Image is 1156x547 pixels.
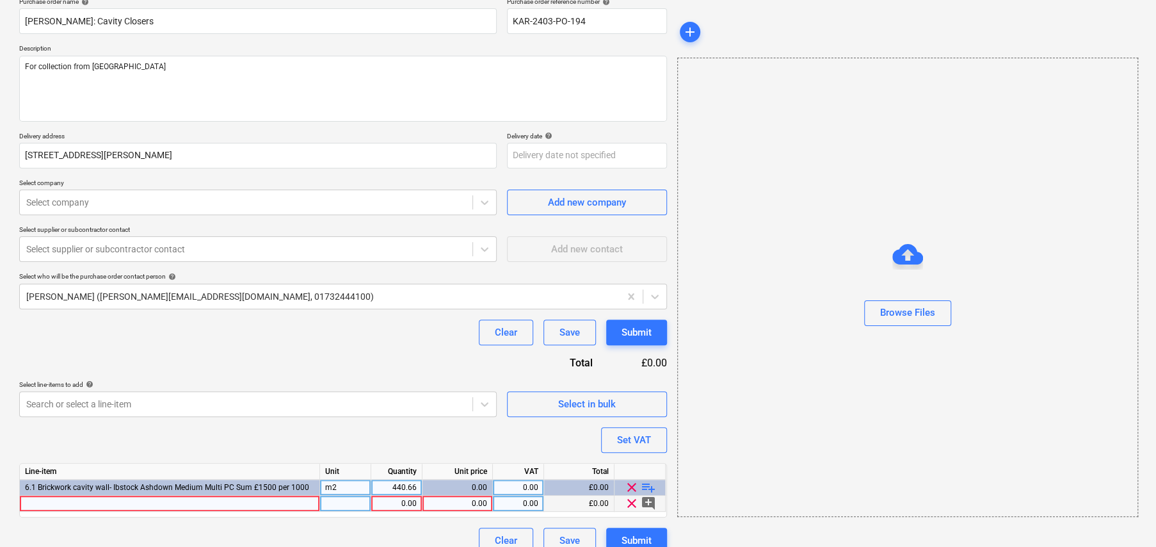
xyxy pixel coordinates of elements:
[166,273,176,281] span: help
[558,396,616,412] div: Select in bulk
[542,132,552,140] span: help
[507,132,667,140] div: Delivery date
[19,132,497,143] p: Delivery address
[601,427,667,453] button: Set VAT
[880,304,935,321] div: Browse Files
[641,496,656,511] span: add_comment
[428,480,487,496] div: 0.00
[617,432,651,448] div: Set VAT
[376,480,417,496] div: 440.66
[320,464,371,480] div: Unit
[559,324,580,341] div: Save
[19,179,497,190] p: Select company
[864,300,951,326] button: Browse Files
[371,464,422,480] div: Quantity
[19,225,497,236] p: Select supplier or subcontractor contact
[19,143,497,168] input: Delivery address
[507,391,667,417] button: Select in bulk
[501,355,613,370] div: Total
[682,24,698,40] span: add
[428,496,487,512] div: 0.00
[19,8,497,34] input: Document name
[624,480,639,495] span: clear
[544,480,614,496] div: £0.00
[613,355,667,370] div: £0.00
[1092,486,1156,547] iframe: Chat Widget
[479,320,533,345] button: Clear
[19,56,667,122] textarea: For collection from [GEOGRAPHIC_DATA]
[622,324,652,341] div: Submit
[19,44,667,55] p: Description
[498,480,538,496] div: 0.00
[320,480,371,496] div: m2
[548,194,626,211] div: Add new company
[83,380,93,388] span: help
[606,320,667,345] button: Submit
[493,464,544,480] div: VAT
[495,324,517,341] div: Clear
[507,143,667,168] input: Delivery date not specified
[498,496,538,512] div: 0.00
[19,380,497,389] div: Select line-items to add
[544,464,614,480] div: Total
[19,272,667,281] div: Select who will be the purchase order contact person
[507,190,667,215] button: Add new company
[624,496,639,511] span: clear
[25,483,309,492] span: 6.1 Brickwork cavity wall- Ibstock Ashdown Medium Multi PC Sum £1500 per 1000
[543,320,596,345] button: Save
[677,58,1138,517] div: Browse Files
[507,8,667,34] input: Reference number
[422,464,493,480] div: Unit price
[20,464,320,480] div: Line-item
[544,496,614,512] div: £0.00
[641,480,656,495] span: playlist_add
[376,496,417,512] div: 0.00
